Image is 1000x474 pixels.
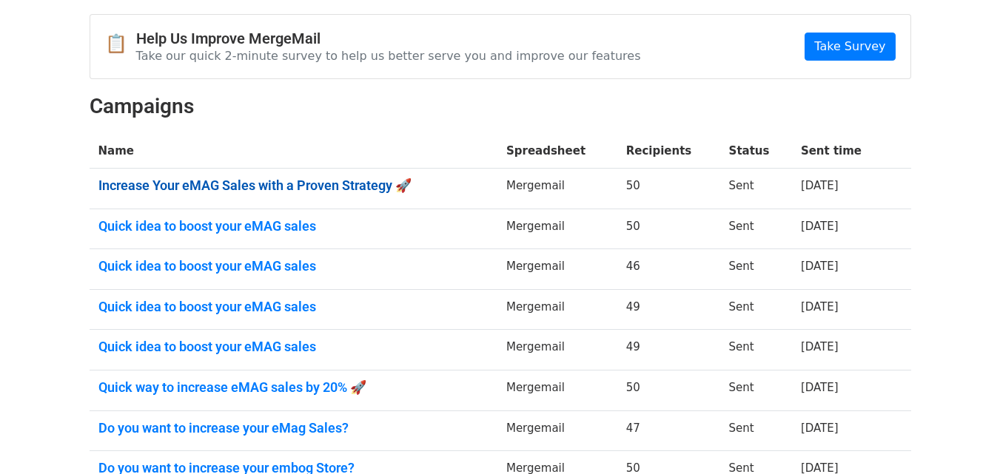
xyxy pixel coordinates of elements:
a: Quick idea to boost your eMAG sales [98,218,489,234]
a: Increase Your eMAG Sales with a Proven Strategy 🚀 [98,177,489,194]
td: Sent [720,289,792,330]
td: Mergemail [497,209,617,249]
th: Spreadsheet [497,134,617,169]
a: Quick idea to boost your eMAG sales [98,299,489,315]
th: Status [720,134,792,169]
td: Sent [720,209,792,249]
td: Sent [720,169,792,209]
td: Mergemail [497,370,617,411]
h4: Help Us Improve MergeMail [136,30,641,47]
p: Take our quick 2-minute survey to help us better serve you and improve our features [136,48,641,64]
td: 49 [617,330,720,370]
a: Quick idea to boost your eMAG sales [98,258,489,274]
td: 47 [617,410,720,451]
td: Sent [720,330,792,370]
span: 📋 [105,33,136,55]
td: 50 [617,209,720,249]
th: Sent time [792,134,889,169]
td: 49 [617,289,720,330]
td: Sent [720,410,792,451]
td: Mergemail [497,249,617,290]
td: Sent [720,370,792,411]
a: [DATE] [801,340,839,353]
a: Quick way to increase eMAG sales by 20% 🚀 [98,379,489,396]
a: [DATE] [801,179,839,192]
th: Recipients [617,134,720,169]
td: Mergemail [497,169,617,209]
td: Mergemail [497,289,617,330]
a: [DATE] [801,260,839,273]
h2: Campaigns [90,94,911,119]
a: [DATE] [801,220,839,233]
a: Quick idea to boost your eMAG sales [98,339,489,355]
th: Name [90,134,497,169]
a: Take Survey [805,33,895,61]
td: Mergemail [497,410,617,451]
td: 46 [617,249,720,290]
td: 50 [617,169,720,209]
td: Sent [720,249,792,290]
td: 50 [617,370,720,411]
td: Mergemail [497,330,617,370]
a: [DATE] [801,300,839,314]
a: [DATE] [801,381,839,394]
a: [DATE] [801,421,839,435]
iframe: Chat Widget [926,403,1000,474]
a: Do you want to increase your eMag Sales? [98,420,489,436]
